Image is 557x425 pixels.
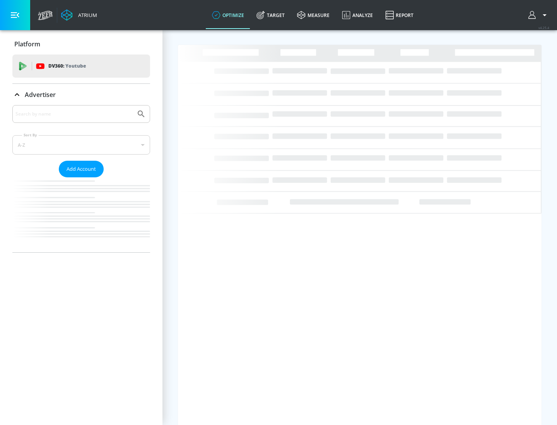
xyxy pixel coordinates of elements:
p: Advertiser [25,90,56,99]
div: A-Z [12,135,150,155]
div: Atrium [75,12,97,19]
a: measure [291,1,336,29]
label: Sort By [22,133,39,138]
div: DV360: Youtube [12,54,150,78]
input: Search by name [15,109,133,119]
a: Report [379,1,420,29]
a: optimize [206,1,250,29]
a: Target [250,1,291,29]
a: Atrium [61,9,97,21]
p: DV360: [48,62,86,70]
span: v 4.25.4 [538,25,549,30]
div: Advertiser [12,105,150,252]
div: Advertiser [12,84,150,105]
span: Add Account [67,165,96,173]
div: Platform [12,33,150,55]
p: Platform [14,40,40,48]
a: Analyze [336,1,379,29]
button: Add Account [59,161,104,177]
nav: list of Advertiser [12,177,150,252]
p: Youtube [65,62,86,70]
